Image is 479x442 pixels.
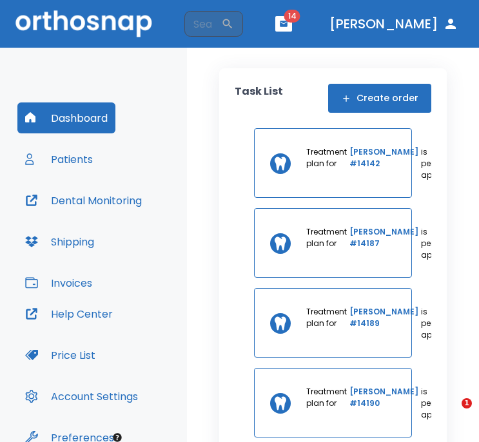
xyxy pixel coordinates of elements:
[17,144,101,175] button: Patients
[17,185,150,216] button: Dental Monitoring
[17,102,115,133] button: Dashboard
[306,306,347,341] p: Treatment plan for
[421,306,457,341] p: is pending approval
[349,386,418,421] a: [PERSON_NAME] #14190
[435,398,466,429] iframe: Intercom live chat
[328,84,431,113] button: Create order
[17,298,121,329] button: Help Center
[17,226,102,257] button: Shipping
[349,306,418,341] a: [PERSON_NAME] #14189
[349,226,418,261] a: [PERSON_NAME] #14187
[324,12,464,35] button: [PERSON_NAME]
[421,146,457,181] p: is pending approval
[17,381,146,412] button: Account Settings
[306,386,347,421] p: Treatment plan for
[235,84,283,113] p: Task List
[421,226,457,261] p: is pending approval
[462,398,472,408] span: 1
[17,340,103,370] button: Price List
[17,267,100,298] button: Invoices
[421,386,457,421] p: is pending approval
[306,146,347,181] p: Treatment plan for
[284,10,300,23] span: 14
[306,226,347,261] p: Treatment plan for
[15,10,152,37] img: Orthosnap
[184,11,221,37] input: Search by Patient Name or Case #
[349,146,418,181] a: [PERSON_NAME] #14142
